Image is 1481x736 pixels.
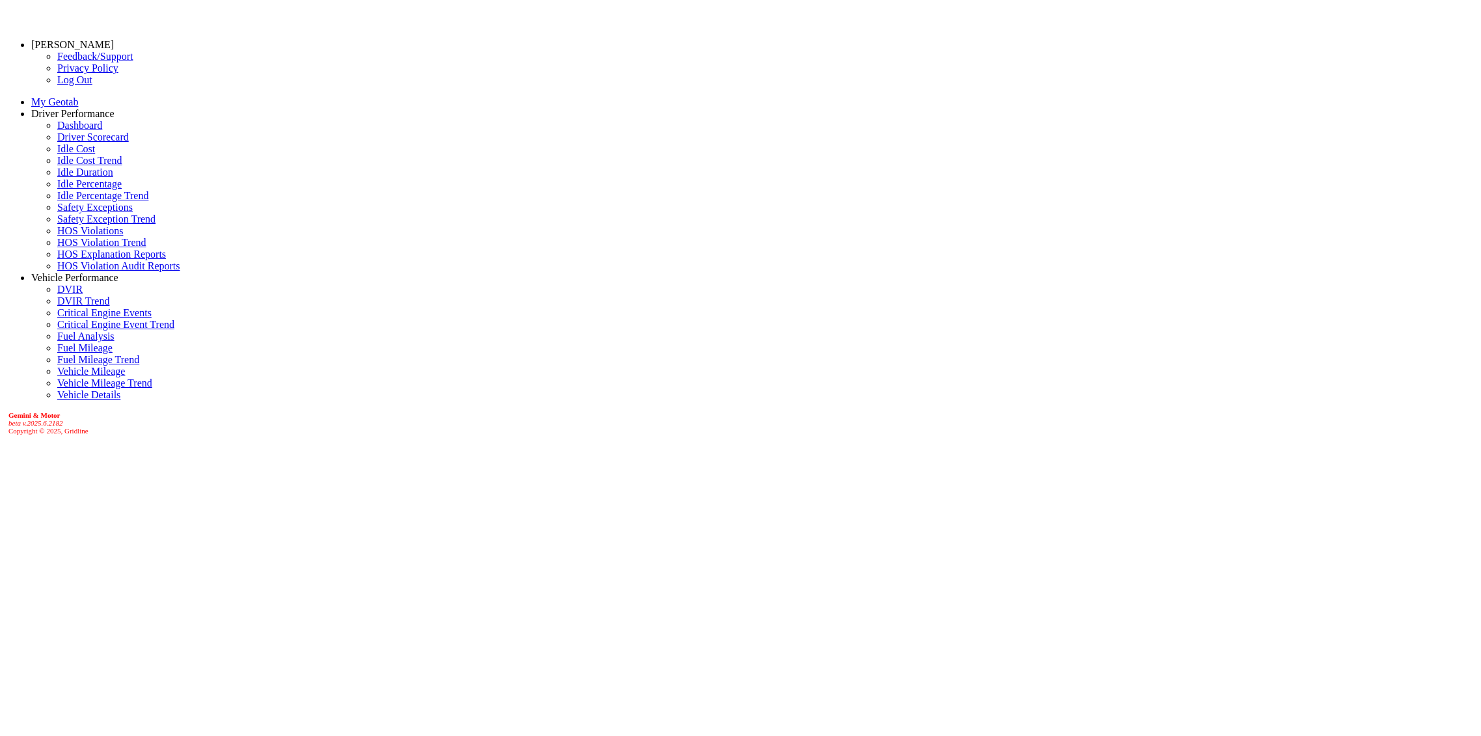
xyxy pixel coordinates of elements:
a: Fuel Analysis [57,331,115,342]
a: [PERSON_NAME] [31,39,114,50]
a: Fuel Mileage Trend [57,354,139,365]
a: Vehicle Mileage Trend [57,377,152,388]
a: Idle Cost Trend [57,155,122,166]
a: Driver Performance [31,108,115,119]
a: Vehicle Performance [31,272,118,283]
a: Safety Exception Trend [57,213,156,225]
a: Log Out [57,74,92,85]
a: Vehicle Mileage [57,366,125,377]
a: Fuel Mileage [57,342,113,353]
b: Gemini & Motor [8,411,60,419]
a: Idle Cost [57,143,95,154]
a: Dashboard [57,120,102,131]
a: Driver Scorecard [57,131,129,143]
a: Safety Exceptions [57,202,133,213]
div: Copyright © 2025, Gridline [8,411,1476,435]
a: HOS Violation Audit Reports [57,260,180,271]
a: Feedback/Support [57,51,133,62]
a: My Geotab [31,96,78,107]
a: Privacy Policy [57,62,118,74]
a: Idle Percentage [57,178,122,189]
a: Idle Percentage Trend [57,190,148,201]
a: HOS Explanation Reports [57,249,166,260]
a: Vehicle Details [57,389,120,400]
a: Idle Duration [57,167,113,178]
a: Critical Engine Events [57,307,152,318]
a: DVIR [57,284,83,295]
i: beta v.2025.6.2182 [8,419,63,427]
a: Critical Engine Event Trend [57,319,174,330]
a: DVIR Trend [57,295,109,307]
a: HOS Violation Trend [57,237,146,248]
a: HOS Violations [57,225,123,236]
